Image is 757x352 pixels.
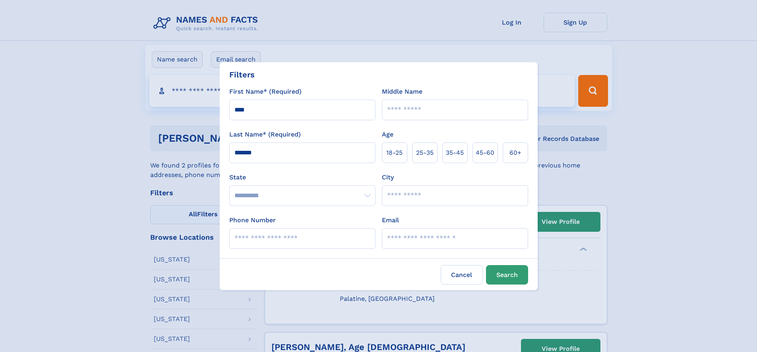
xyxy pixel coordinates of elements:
[509,148,521,158] span: 60+
[386,148,403,158] span: 18‑25
[382,130,393,139] label: Age
[441,265,483,285] label: Cancel
[382,215,399,225] label: Email
[229,173,376,182] label: State
[229,87,302,96] label: First Name* (Required)
[382,173,394,182] label: City
[416,148,434,158] span: 25‑35
[486,265,528,285] button: Search
[229,69,255,81] div: Filters
[476,148,494,158] span: 45‑60
[229,130,301,139] label: Last Name* (Required)
[446,148,464,158] span: 35‑45
[229,215,276,225] label: Phone Number
[382,87,422,96] label: Middle Name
